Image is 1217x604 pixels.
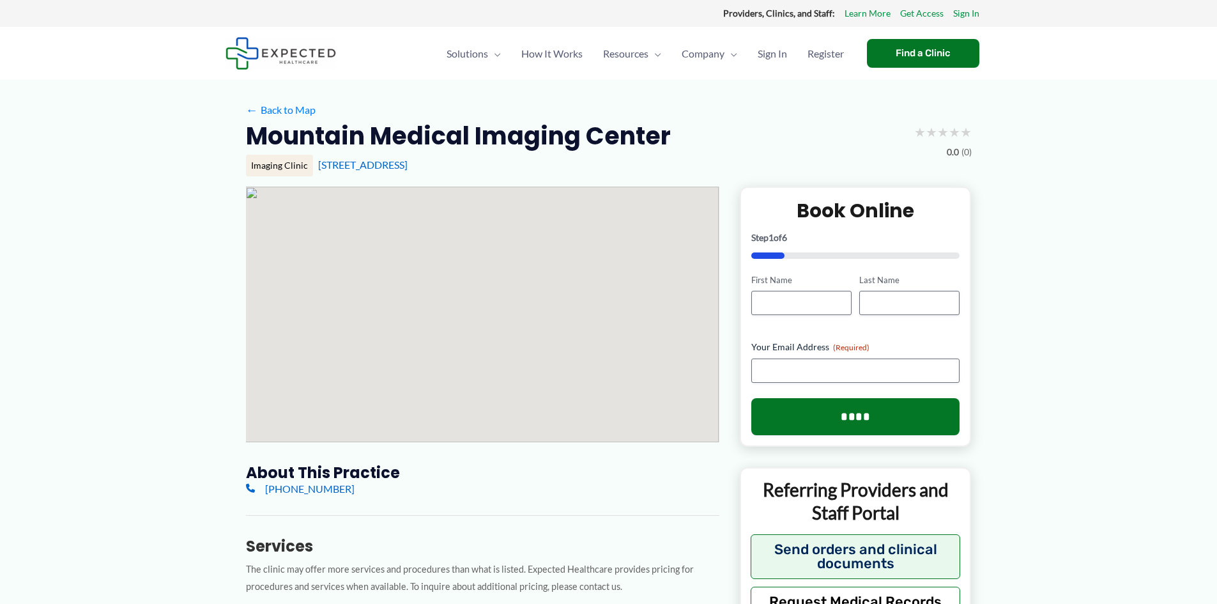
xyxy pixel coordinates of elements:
a: Get Access [900,5,944,22]
span: Menu Toggle [648,31,661,76]
label: First Name [751,274,852,286]
span: 0.0 [947,144,959,160]
label: Last Name [859,274,960,286]
span: Solutions [447,31,488,76]
a: ResourcesMenu Toggle [593,31,671,76]
span: ★ [926,120,937,144]
span: ★ [937,120,949,144]
span: Company [682,31,724,76]
h3: Services [246,536,719,556]
a: ←Back to Map [246,100,316,120]
a: [STREET_ADDRESS] [318,159,408,171]
span: 1 [769,232,774,243]
span: (0) [961,144,972,160]
span: Menu Toggle [488,31,501,76]
a: Sign In [747,31,797,76]
a: CompanyMenu Toggle [671,31,747,76]
p: The clinic may offer more services and procedures than what is listed. Expected Healthcare provid... [246,561,719,596]
strong: Providers, Clinics, and Staff: [723,8,835,19]
a: SolutionsMenu Toggle [436,31,511,76]
img: Expected Healthcare Logo - side, dark font, small [226,37,336,70]
span: Register [808,31,844,76]
div: Imaging Clinic [246,155,313,176]
a: Register [797,31,854,76]
a: How It Works [511,31,593,76]
h2: Book Online [751,198,960,223]
span: ← [246,104,258,116]
span: (Required) [833,343,869,352]
a: Learn More [845,5,891,22]
h3: About this practice [246,463,719,483]
span: How It Works [521,31,583,76]
span: ★ [960,120,972,144]
button: Send orders and clinical documents [751,534,961,579]
a: Sign In [953,5,979,22]
p: Step of [751,233,960,242]
p: Referring Providers and Staff Portal [751,478,961,525]
a: [PHONE_NUMBER] [246,483,355,495]
span: ★ [949,120,960,144]
nav: Primary Site Navigation [436,31,854,76]
a: Find a Clinic [867,39,979,68]
span: 6 [782,232,787,243]
span: Resources [603,31,648,76]
h2: Mountain Medical Imaging Center [246,120,671,151]
span: Menu Toggle [724,31,737,76]
span: Sign In [758,31,787,76]
label: Your Email Address [751,341,960,353]
span: ★ [914,120,926,144]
